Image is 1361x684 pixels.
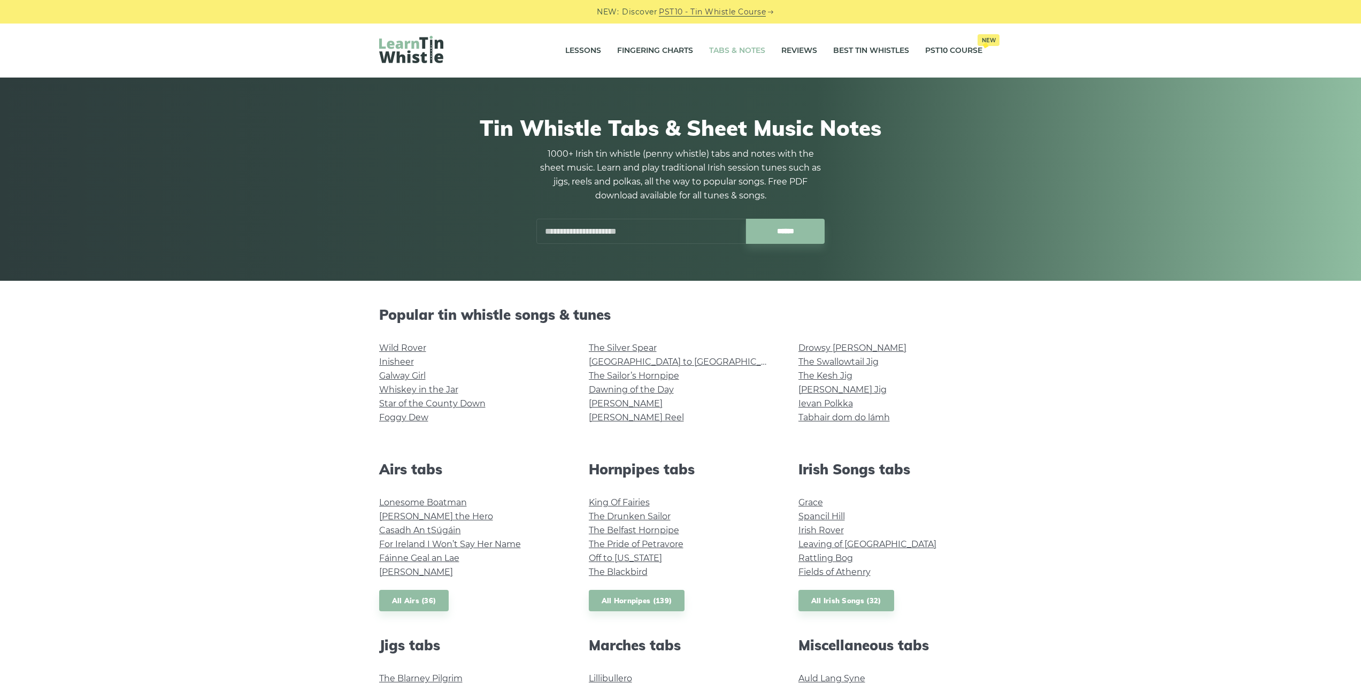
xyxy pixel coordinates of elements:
a: The Blackbird [589,567,648,577]
h2: Marches tabs [589,637,773,654]
img: LearnTinWhistle.com [379,36,443,63]
a: Auld Lang Syne [798,673,865,683]
a: The Blarney Pilgrim [379,673,463,683]
a: The Swallowtail Jig [798,357,879,367]
a: [GEOGRAPHIC_DATA] to [GEOGRAPHIC_DATA] [589,357,786,367]
a: Wild Rover [379,343,426,353]
a: [PERSON_NAME] Jig [798,385,887,395]
h1: Tin Whistle Tabs & Sheet Music Notes [379,115,982,141]
a: PST10 CourseNew [925,37,982,64]
h2: Popular tin whistle songs & tunes [379,306,982,323]
a: All Hornpipes (139) [589,590,685,612]
a: Tabs & Notes [709,37,765,64]
a: Spancil Hill [798,511,845,521]
a: [PERSON_NAME] Reel [589,412,684,422]
a: Foggy Dew [379,412,428,422]
a: The Sailor’s Hornpipe [589,371,679,381]
a: Grace [798,497,823,508]
a: Best Tin Whistles [833,37,909,64]
h2: Jigs tabs [379,637,563,654]
a: All Irish Songs (32) [798,590,894,612]
a: Off to [US_STATE] [589,553,662,563]
a: Reviews [781,37,817,64]
a: Rattling Bog [798,553,853,563]
p: 1000+ Irish tin whistle (penny whistle) tabs and notes with the sheet music. Learn and play tradi... [536,147,825,203]
a: Star of the County Down [379,398,486,409]
a: Irish Rover [798,525,844,535]
span: New [978,34,999,46]
a: Galway Girl [379,371,426,381]
a: The Pride of Petravore [589,539,683,549]
a: King Of Fairies [589,497,650,508]
a: Fingering Charts [617,37,693,64]
a: The Drunken Sailor [589,511,671,521]
h2: Irish Songs tabs [798,461,982,478]
a: Leaving of [GEOGRAPHIC_DATA] [798,539,936,549]
a: Lonesome Boatman [379,497,467,508]
a: The Kesh Jig [798,371,852,381]
a: Lillibullero [589,673,632,683]
a: Fields of Athenry [798,567,871,577]
a: All Airs (36) [379,590,449,612]
h2: Airs tabs [379,461,563,478]
a: Dawning of the Day [589,385,674,395]
a: Lessons [565,37,601,64]
h2: Miscellaneous tabs [798,637,982,654]
a: [PERSON_NAME] [379,567,453,577]
a: [PERSON_NAME] [589,398,663,409]
a: The Silver Spear [589,343,657,353]
a: For Ireland I Won’t Say Her Name [379,539,521,549]
a: Drowsy [PERSON_NAME] [798,343,906,353]
a: Fáinne Geal an Lae [379,553,459,563]
a: [PERSON_NAME] the Hero [379,511,493,521]
h2: Hornpipes tabs [589,461,773,478]
a: Whiskey in the Jar [379,385,458,395]
a: Casadh An tSúgáin [379,525,461,535]
a: Tabhair dom do lámh [798,412,890,422]
a: The Belfast Hornpipe [589,525,679,535]
a: Ievan Polkka [798,398,853,409]
a: Inisheer [379,357,414,367]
